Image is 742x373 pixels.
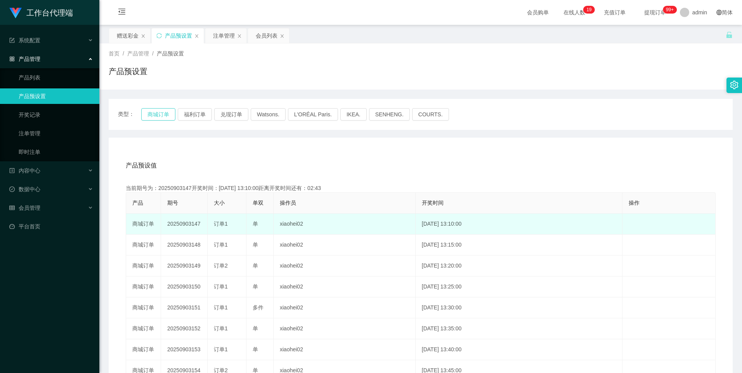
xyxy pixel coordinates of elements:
span: 会员管理 [9,205,40,211]
span: 产品管理 [9,56,40,62]
span: 操作员 [280,200,296,206]
p: 1 [586,6,589,14]
span: 产品预设置 [157,50,184,57]
span: 订单1 [214,325,228,332]
span: 充值订单 [600,10,629,15]
i: 图标: appstore-o [9,56,15,62]
span: 单 [253,242,258,248]
td: 商城订单 [126,235,161,256]
td: 商城订单 [126,339,161,360]
i: 图标: check-circle-o [9,186,15,192]
a: 工作台代理端 [9,9,73,16]
div: 赠送彩金 [117,28,139,43]
td: [DATE] 13:30:00 [416,297,622,318]
button: COURTS. [412,108,449,121]
span: 单 [253,325,258,332]
td: 20250903149 [161,256,208,276]
span: 产品管理 [127,50,149,57]
td: [DATE] 13:20:00 [416,256,622,276]
i: 图标: close [237,34,242,38]
div: 注单管理 [213,28,235,43]
span: 单双 [253,200,264,206]
td: [DATE] 13:35:00 [416,318,622,339]
td: 商城订单 [126,318,161,339]
span: 产品 [132,200,143,206]
span: 订单1 [214,346,228,352]
td: 商城订单 [126,297,161,318]
button: 商城订单 [141,108,175,121]
td: xiaohei02 [274,276,416,297]
span: 首页 [109,50,120,57]
span: 订单1 [214,283,228,290]
span: 提现订单 [640,10,670,15]
span: 单 [253,221,258,227]
i: 图标: close [141,34,146,38]
span: 订单1 [214,304,228,311]
td: 20250903147 [161,214,208,235]
td: [DATE] 13:25:00 [416,276,622,297]
button: SENHENG. [369,108,410,121]
i: 图标: menu-fold [109,0,135,25]
span: 多件 [253,304,264,311]
sup: 19 [583,6,595,14]
td: 20250903150 [161,276,208,297]
td: 20250903152 [161,318,208,339]
i: 图标: setting [730,81,739,89]
td: 商城订单 [126,256,161,276]
a: 注单管理 [19,126,93,141]
a: 产品列表 [19,70,93,85]
span: 单 [253,262,258,269]
td: [DATE] 13:40:00 [416,339,622,360]
td: [DATE] 13:15:00 [416,235,622,256]
td: 20250903148 [161,235,208,256]
a: 产品预设置 [19,88,93,104]
td: 20250903151 [161,297,208,318]
i: 图标: close [194,34,199,38]
td: xiaohei02 [274,297,416,318]
img: logo.9652507e.png [9,8,22,19]
span: 订单2 [214,262,228,269]
i: 图标: unlock [726,31,733,38]
div: 当前期号为：20250903147开奖时间：[DATE] 13:10:00距离开奖时间还有：02:43 [126,184,716,192]
td: xiaohei02 [274,214,416,235]
button: L'ORÉAL Paris. [288,108,338,121]
i: 图标: sync [156,33,162,38]
button: 兑现订单 [214,108,248,121]
button: Watsons. [251,108,286,121]
h1: 产品预设置 [109,66,147,77]
span: 单 [253,346,258,352]
span: / [123,50,124,57]
a: 即时注单 [19,144,93,160]
i: 图标: profile [9,168,15,173]
sup: 1055 [663,6,677,14]
td: xiaohei02 [274,235,416,256]
i: 图标: close [280,34,284,38]
td: xiaohei02 [274,339,416,360]
td: xiaohei02 [274,256,416,276]
div: 会员列表 [256,28,277,43]
span: 单 [253,283,258,290]
h1: 工作台代理端 [26,0,73,25]
button: 福利订单 [178,108,212,121]
a: 图标: dashboard平台首页 [9,219,93,234]
i: 图标: global [716,10,722,15]
span: 操作 [629,200,640,206]
td: 20250903153 [161,339,208,360]
td: 商城订单 [126,214,161,235]
td: 商城订单 [126,276,161,297]
span: 期号 [167,200,178,206]
span: 产品预设值 [126,161,157,170]
span: 订单1 [214,242,228,248]
a: 开奖记录 [19,107,93,123]
i: 图标: table [9,205,15,211]
span: 在线人数 [560,10,589,15]
td: [DATE] 13:10:00 [416,214,622,235]
i: 图标: form [9,38,15,43]
span: / [152,50,154,57]
span: 大小 [214,200,225,206]
span: 数据中心 [9,186,40,192]
span: 类型： [118,108,141,121]
p: 9 [589,6,592,14]
span: 内容中心 [9,168,40,174]
span: 开奖时间 [422,200,444,206]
